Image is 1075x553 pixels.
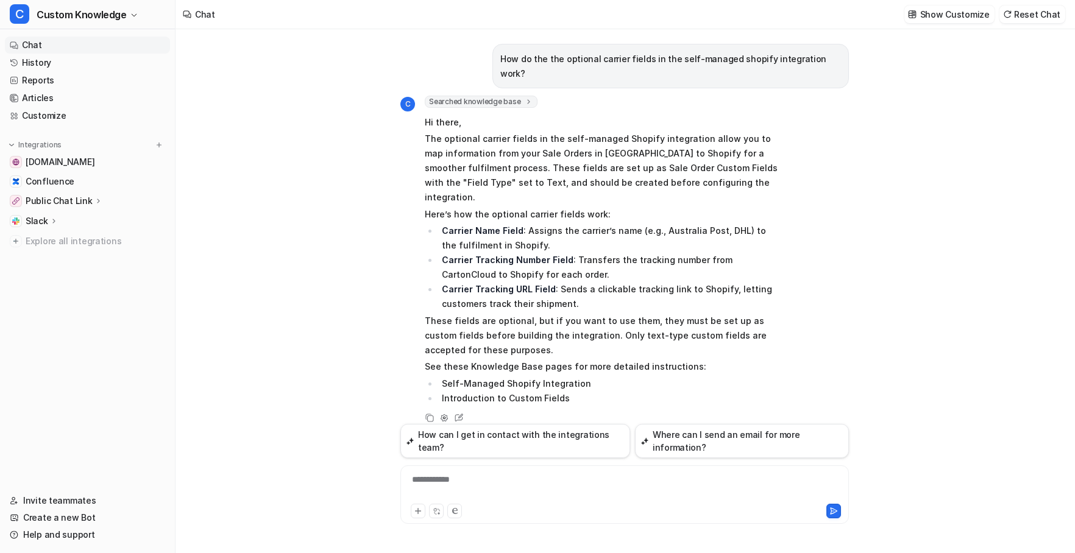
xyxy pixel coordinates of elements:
a: Reports [5,72,170,89]
span: Custom Knowledge [37,6,127,23]
span: Confluence [26,175,74,188]
a: Articles [5,90,170,107]
li: : Transfers the tracking number from CartonCloud to Shopify for each order. [438,253,781,282]
a: Invite teammates [5,492,170,509]
p: See these Knowledge Base pages for more detailed instructions: [425,359,781,374]
a: Customize [5,107,170,124]
p: Here’s how the optional carrier fields work: [425,207,781,222]
img: help.cartoncloud.com [12,158,20,166]
p: Slack [26,215,48,227]
li: : Assigns the carrier’s name (e.g., Australia Post, DHL) to the fulfilment in Shopify. [438,224,781,253]
button: Reset Chat [999,5,1065,23]
p: The optional carrier fields in the self-managed Shopify integration allow you to map information ... [425,132,781,205]
span: [DOMAIN_NAME] [26,156,94,168]
button: How can I get in contact with the integrations team? [400,424,630,458]
li: : Sends a clickable tracking link to Shopify, letting customers track their shipment. [438,282,781,311]
img: reset [1003,10,1012,19]
li: Self-Managed Shopify Integration [438,376,781,391]
a: Create a new Bot [5,509,170,526]
p: How do the the optional carrier fields in the self-managed shopify integration work? [500,52,841,81]
div: Chat [195,8,215,21]
strong: Carrier Tracking URL Field [442,284,556,294]
a: Explore all integrations [5,233,170,250]
a: help.cartoncloud.com[DOMAIN_NAME] [5,153,170,171]
a: Help and support [5,526,170,543]
p: Integrations [18,140,62,150]
span: Searched knowledge base [425,96,537,108]
span: Explore all integrations [26,231,165,251]
img: explore all integrations [10,235,22,247]
a: ConfluenceConfluence [5,173,170,190]
p: Public Chat Link [26,195,93,207]
p: Show Customize [920,8,990,21]
span: C [10,4,29,24]
li: Introduction to Custom Fields [438,391,781,406]
button: Integrations [5,139,65,151]
img: Public Chat Link [12,197,20,205]
p: These fields are optional, but if you want to use them, they must be set up as custom fields befo... [425,314,781,358]
button: Where can I send an email for more information? [635,424,849,458]
strong: Carrier Name Field [442,225,523,236]
img: Slack [12,217,20,225]
p: Hi there, [425,115,781,130]
a: Chat [5,37,170,54]
img: Confluence [12,178,20,185]
strong: Carrier Tracking Number Field [442,255,573,265]
button: Show Customize [904,5,995,23]
img: expand menu [7,141,16,149]
img: menu_add.svg [155,141,163,149]
span: C [400,97,415,111]
a: History [5,54,170,71]
img: customize [908,10,917,19]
